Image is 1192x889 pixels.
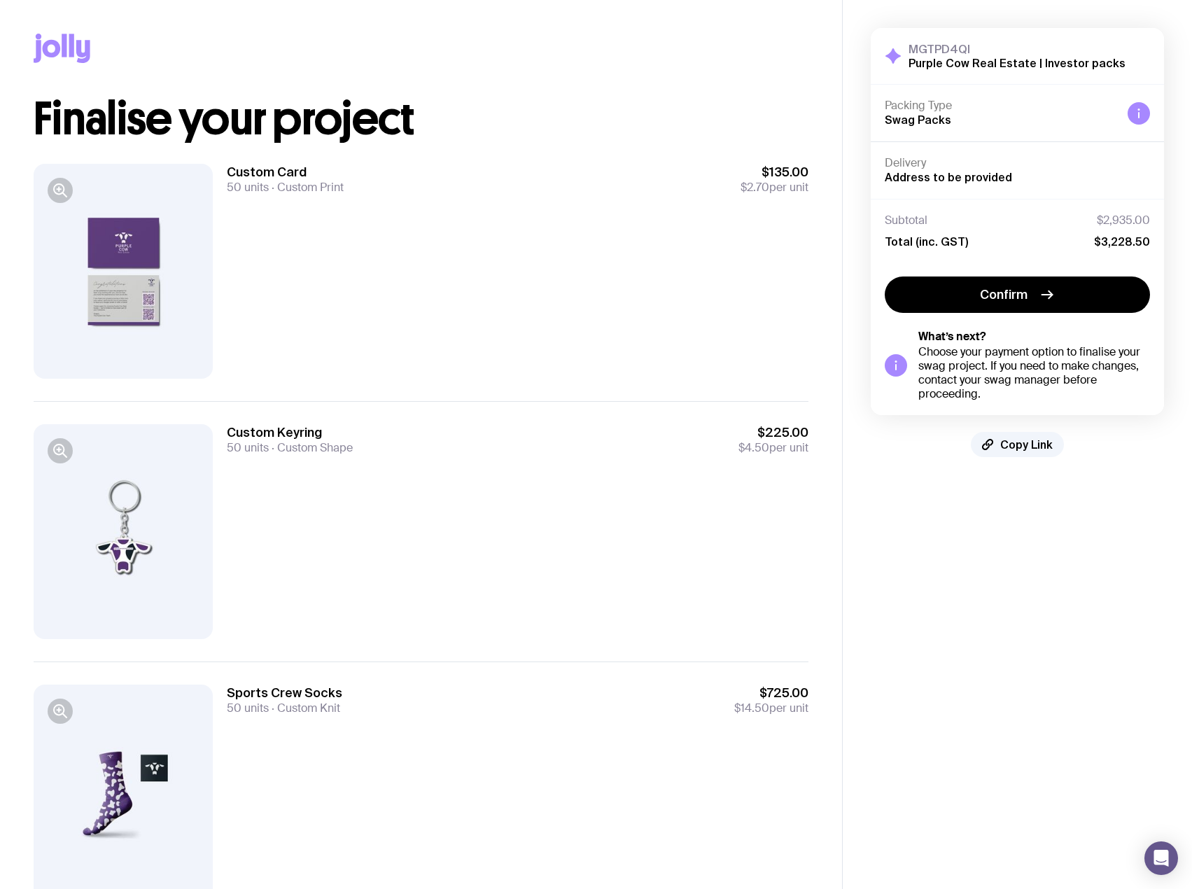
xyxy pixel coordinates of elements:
[227,701,269,715] span: 50 units
[1097,213,1150,227] span: $2,935.00
[909,42,1126,56] h3: MGTPD4QI
[269,440,353,455] span: Custom Shape
[738,424,808,441] span: $225.00
[738,441,808,455] span: per unit
[734,701,769,715] span: $14.50
[980,286,1028,303] span: Confirm
[741,180,769,195] span: $2.70
[1094,234,1150,248] span: $3,228.50
[227,164,344,181] h3: Custom Card
[741,181,808,195] span: per unit
[738,440,769,455] span: $4.50
[885,171,1012,183] span: Address to be provided
[918,330,1150,344] h5: What’s next?
[918,345,1150,401] div: Choose your payment option to finalise your swag project. If you need to make changes, contact yo...
[227,424,353,441] h3: Custom Keyring
[909,56,1126,70] h2: Purple Cow Real Estate | Investor packs
[1000,437,1053,451] span: Copy Link
[885,213,927,227] span: Subtotal
[227,440,269,455] span: 50 units
[1144,841,1178,875] div: Open Intercom Messenger
[885,234,968,248] span: Total (inc. GST)
[734,701,808,715] span: per unit
[741,164,808,181] span: $135.00
[971,432,1064,457] button: Copy Link
[885,156,1150,170] h4: Delivery
[269,701,340,715] span: Custom Knit
[734,685,808,701] span: $725.00
[227,180,269,195] span: 50 units
[885,113,951,126] span: Swag Packs
[227,685,342,701] h3: Sports Crew Socks
[885,276,1150,313] button: Confirm
[269,180,344,195] span: Custom Print
[34,97,808,141] h1: Finalise your project
[885,99,1116,113] h4: Packing Type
